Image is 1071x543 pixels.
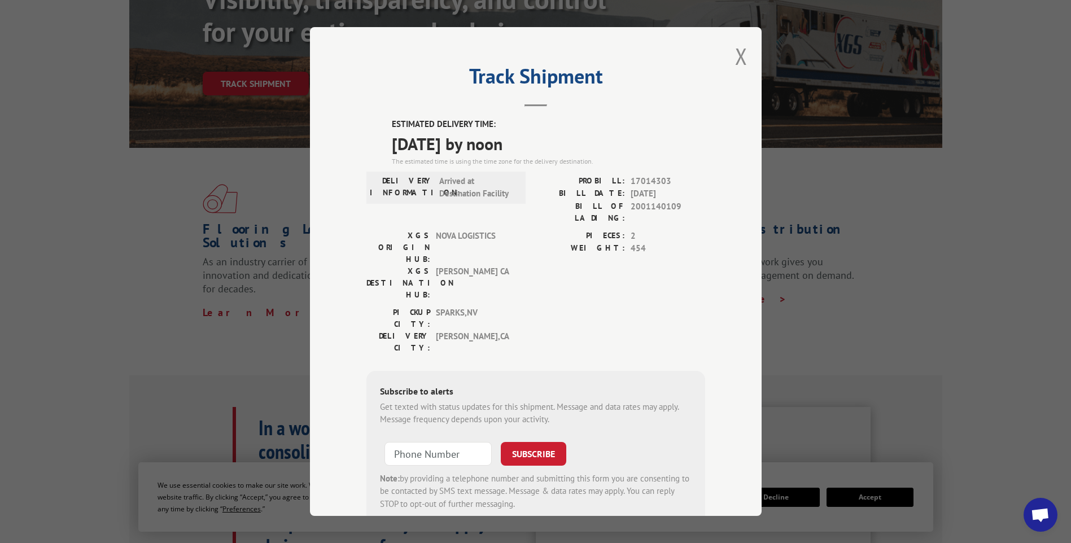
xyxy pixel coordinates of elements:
span: [PERSON_NAME] CA [436,265,512,301]
span: [DATE] by noon [392,131,705,156]
span: Arrived at Destination Facility [439,175,515,200]
h2: Track Shipment [366,68,705,90]
span: 454 [631,242,705,255]
label: PICKUP CITY: [366,306,430,330]
strong: Note: [380,473,400,484]
div: Subscribe to alerts [380,384,692,401]
label: WEIGHT: [536,242,625,255]
span: SPARKS , NV [436,306,512,330]
button: Close modal [735,41,747,71]
span: 17014303 [631,175,705,188]
div: The estimated time is using the time zone for the delivery destination. [392,156,705,167]
span: 2 [631,230,705,243]
span: NOVA LOGISTICS [436,230,512,265]
span: [DATE] [631,187,705,200]
label: XGS ORIGIN HUB: [366,230,430,265]
div: by providing a telephone number and submitting this form you are consenting to be contacted by SM... [380,472,692,511]
label: PIECES: [536,230,625,243]
label: DELIVERY INFORMATION: [370,175,434,200]
label: BILL OF LADING: [536,200,625,224]
label: ESTIMATED DELIVERY TIME: [392,118,705,131]
span: [PERSON_NAME] , CA [436,330,512,354]
label: XGS DESTINATION HUB: [366,265,430,301]
label: BILL DATE: [536,187,625,200]
span: 2001140109 [631,200,705,224]
div: Open chat [1024,498,1057,532]
button: SUBSCRIBE [501,442,566,466]
label: PROBILL: [536,175,625,188]
input: Phone Number [384,442,492,466]
div: Get texted with status updates for this shipment. Message and data rates may apply. Message frequ... [380,401,692,426]
label: DELIVERY CITY: [366,330,430,354]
